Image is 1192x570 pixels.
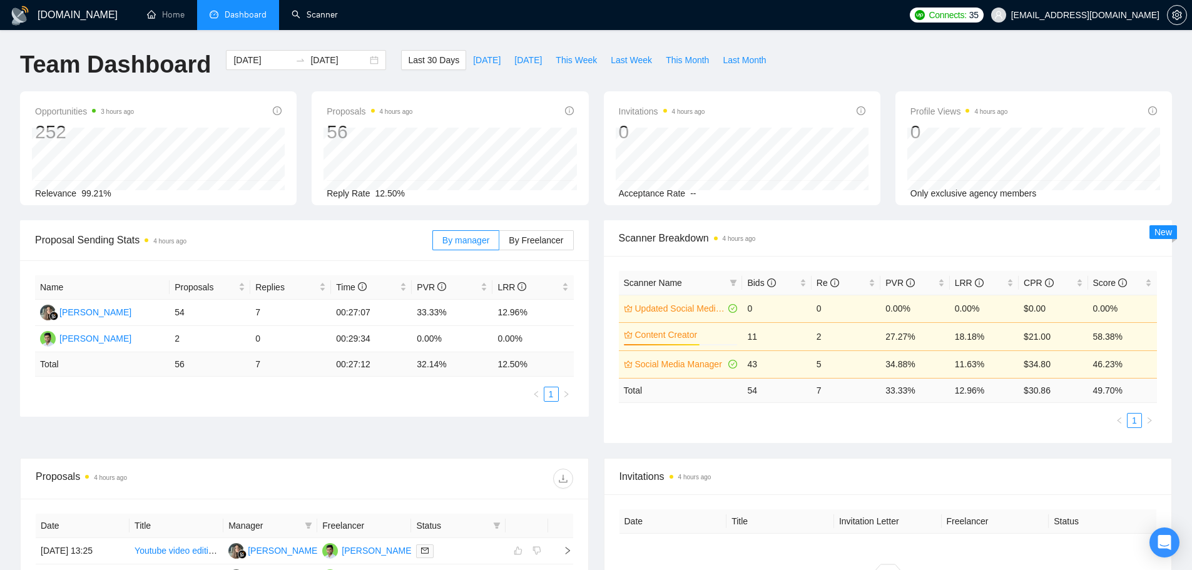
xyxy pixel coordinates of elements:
td: $34.80 [1019,350,1088,378]
span: Scanner Name [624,278,682,288]
button: left [529,387,544,402]
td: $21.00 [1019,322,1088,350]
span: CPR [1024,278,1053,288]
a: searchScanner [292,9,338,20]
span: Re [817,278,839,288]
td: 33.33% [412,300,492,326]
td: 12.96 % [950,378,1019,402]
time: 4 hours ago [380,108,413,115]
span: info-circle [517,282,526,291]
td: 00:27:12 [331,352,412,377]
div: 56 [327,120,412,144]
span: Connects: [929,8,966,22]
span: New [1154,227,1172,237]
span: Invitations [619,104,705,119]
td: 00:27:07 [331,300,412,326]
th: Proposals [170,275,250,300]
span: download [554,474,573,484]
img: SH [322,543,338,559]
td: 2 [812,322,880,350]
button: This Month [659,50,716,70]
span: filter [305,522,312,529]
span: right [553,546,572,555]
td: 49.70 % [1088,378,1157,402]
time: 3 hours ago [101,108,134,115]
button: left [1112,413,1127,428]
a: Social Media Manager [635,357,726,371]
span: Invitations [619,469,1157,484]
button: Last Month [716,50,773,70]
li: Next Page [559,387,574,402]
td: 27.27% [880,322,949,350]
td: [DATE] 13:25 [36,538,130,564]
a: LK[PERSON_NAME] [40,307,131,317]
span: LRR [497,282,526,292]
span: info-circle [358,282,367,291]
span: filter [727,273,740,292]
input: End date [310,53,367,67]
span: mail [421,547,429,554]
td: 12.50 % [492,352,573,377]
span: info-circle [1045,278,1054,287]
span: This Week [556,53,597,67]
span: Profile Views [910,104,1008,119]
span: Acceptance Rate [619,188,686,198]
a: Content Creator [635,328,735,342]
time: 4 hours ago [94,474,127,481]
time: 4 hours ago [974,108,1007,115]
span: right [563,390,570,398]
td: 2 [170,326,250,352]
span: user [994,11,1003,19]
td: 11.63% [950,350,1019,378]
th: Date [36,514,130,538]
span: PVR [417,282,446,292]
span: [DATE] [473,53,501,67]
time: 4 hours ago [153,238,186,245]
span: Scanner Breakdown [619,230,1158,246]
span: PVR [885,278,915,288]
td: 0.00% [492,326,573,352]
span: 99.21% [81,188,111,198]
th: Freelancer [942,509,1049,534]
span: info-circle [906,278,915,287]
td: 0.00% [412,326,492,352]
a: SH[PERSON_NAME] [40,333,131,343]
span: Relevance [35,188,76,198]
li: 1 [1127,413,1142,428]
span: [DATE] [514,53,542,67]
span: crown [624,304,633,313]
span: dashboard [210,10,218,19]
span: filter [302,516,315,535]
span: filter [493,522,501,529]
img: gigradar-bm.png [49,312,58,320]
a: Youtube video editing and thumbnail creation [135,546,309,556]
img: LK [228,543,244,559]
span: -- [690,188,696,198]
span: Last Week [611,53,652,67]
button: [DATE] [507,50,549,70]
span: info-circle [767,278,776,287]
button: This Week [549,50,604,70]
div: 252 [35,120,134,144]
span: Time [336,282,366,292]
div: [PERSON_NAME] [59,332,131,345]
span: left [1116,417,1123,424]
span: info-circle [1148,106,1157,115]
img: gigradar-bm.png [238,550,247,559]
span: Status [416,519,487,532]
span: Last Month [723,53,766,67]
img: LK [40,305,56,320]
td: 54 [170,300,250,326]
span: swap-right [295,55,305,65]
span: Bids [747,278,775,288]
div: [PERSON_NAME] [248,544,320,557]
span: Score [1093,278,1127,288]
div: [PERSON_NAME] [59,305,131,319]
span: By manager [442,235,489,245]
h1: Team Dashboard [20,50,211,79]
span: Last 30 Days [408,53,459,67]
td: 11 [742,322,811,350]
a: setting [1167,10,1187,20]
span: Proposals [327,104,412,119]
span: Proposals [175,280,236,294]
